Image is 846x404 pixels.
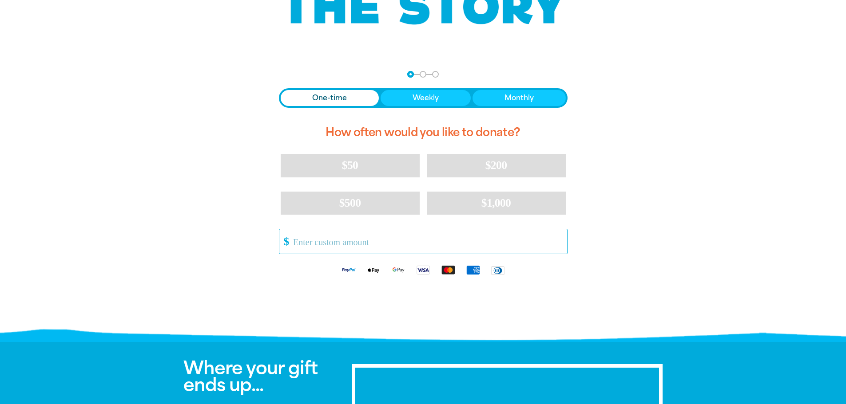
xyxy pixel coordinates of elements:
[386,265,411,275] img: Google Pay logo
[427,192,566,215] button: $1,000
[183,357,318,396] span: Where your gift ends up...
[432,71,439,78] button: Navigate to step 3 of 3 to enter your payment details
[312,93,347,103] span: One-time
[281,154,420,177] button: $50
[481,196,511,209] span: $1,000
[361,265,386,275] img: Apple Pay logo
[473,90,566,106] button: Monthly
[504,93,534,103] span: Monthly
[485,265,510,275] img: Diners Club logo
[427,154,566,177] button: $200
[485,159,507,172] span: $200
[279,231,289,251] span: $
[279,258,568,282] div: Available payment methods
[281,192,420,215] button: $500
[336,265,361,275] img: Paypal logo
[413,93,439,103] span: Weekly
[420,71,426,78] button: Navigate to step 2 of 3 to enter your details
[381,90,471,106] button: Weekly
[279,118,568,147] h2: How often would you like to donate?
[342,159,358,172] span: $50
[461,265,485,275] img: American Express logo
[411,265,436,275] img: Visa logo
[281,90,379,106] button: One-time
[436,265,461,275] img: Mastercard logo
[279,88,568,108] div: Donation frequency
[287,229,567,254] input: Enter custom amount
[407,71,414,78] button: Navigate to step 1 of 3 to enter your donation amount
[339,196,361,209] span: $500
